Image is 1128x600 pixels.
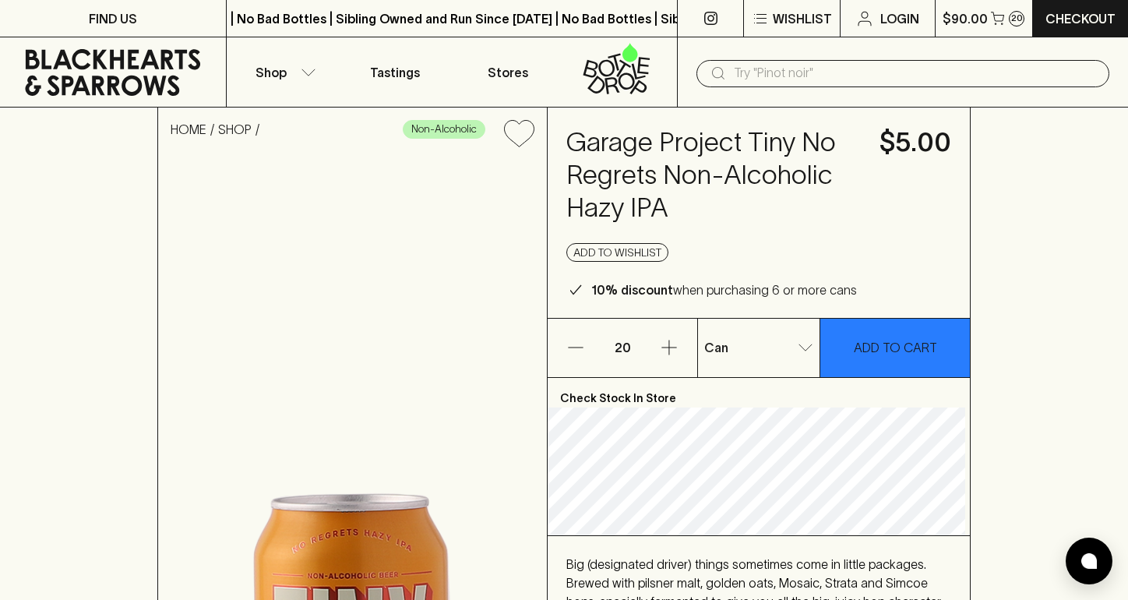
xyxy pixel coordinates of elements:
b: 10% discount [591,283,673,297]
p: Login [880,9,919,28]
p: Can [704,338,728,357]
h4: Garage Project Tiny No Regrets Non-Alcoholic Hazy IPA [566,126,861,224]
p: ADD TO CART [854,338,937,357]
a: HOME [171,122,206,136]
p: 20 [604,319,641,377]
p: Checkout [1045,9,1116,28]
p: when purchasing 6 or more cans [591,281,857,299]
p: Wishlist [773,9,832,28]
button: Shop [227,37,340,107]
button: ADD TO CART [820,319,970,377]
button: Add to wishlist [498,114,541,154]
p: 20 [1011,14,1023,23]
div: Can [698,332,820,363]
a: SHOP [218,122,252,136]
img: bubble-icon [1081,553,1097,569]
p: FIND US [89,9,137,28]
p: Check Stock In Store [548,378,970,408]
span: Non-Alcoholic [404,122,485,137]
p: $90.00 [943,9,988,28]
p: Tastings [370,63,420,82]
a: Stores [452,37,565,107]
button: Add to wishlist [566,243,668,262]
h4: $5.00 [879,126,951,159]
input: Try "Pinot noir" [734,61,1097,86]
p: Shop [256,63,287,82]
a: Tastings [339,37,452,107]
p: Stores [488,63,528,82]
